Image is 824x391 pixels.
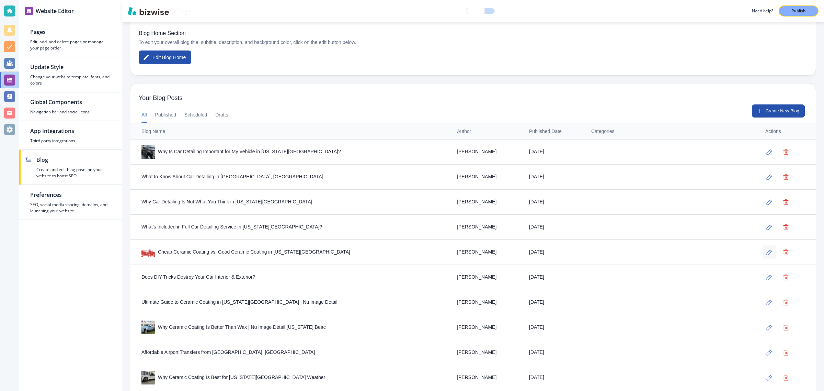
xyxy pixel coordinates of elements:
button: Drafts [215,107,228,123]
h4: Change your website template, fonts, and colors [30,74,111,86]
h4: SEO, social media sharing, domains, and launching your website. [30,202,111,214]
h2: Update Style [30,63,111,71]
td: [DATE] [524,215,586,240]
h2: Blog [36,156,111,164]
td: [PERSON_NAME] [451,340,524,365]
div: What to Know About Car Detailing in [GEOGRAPHIC_DATA], [GEOGRAPHIC_DATA] [141,173,446,181]
h2: Pages [30,28,111,36]
button: PreferencesSEO, social media sharing, domains, and launching your website. [19,185,122,220]
button: Publish [779,5,819,16]
td: [PERSON_NAME] [451,240,524,265]
img: Your Logo [175,7,194,15]
button: All [141,107,147,123]
div: What’s Included in Full Car Detailing Service in [US_STATE][GEOGRAPHIC_DATA]? [141,223,446,231]
td: [PERSON_NAME] [451,215,524,240]
h3: Need help? [752,8,773,14]
button: BlogCreate and edit blog posts on your website to boost SEO [19,150,122,185]
div: Does DIY Tricks Destroy Your Car Interior & Exterior? [141,273,446,281]
td: [PERSON_NAME] [451,265,524,290]
p: Blog Home Section [139,29,808,37]
th: Categories [586,123,757,139]
span: Your Blog Posts [139,94,808,102]
td: [DATE] [524,290,586,315]
td: [PERSON_NAME] [451,190,524,215]
div: Actions [765,129,810,134]
h2: Website Editor [36,7,74,15]
td: [PERSON_NAME] [451,365,524,390]
td: [PERSON_NAME] [451,165,524,190]
img: editor icon [25,7,33,15]
td: [DATE] [524,190,586,215]
td: [DATE] [524,340,586,365]
th: Author [451,123,524,139]
td: [DATE] [524,139,586,165]
p: To edit your overall blog title, subtitle, description, and background color, click on the edit b... [139,39,808,46]
button: Scheduled [184,107,207,123]
td: [PERSON_NAME] [451,290,524,315]
div: Why Is Car Detailing Important for My Vehicle in [US_STATE][GEOGRAPHIC_DATA]? [141,145,446,159]
h2: App Integrations [30,127,111,135]
button: App IntegrationsThird party integrations [19,121,122,149]
div: Ultimate Guide to Ceramic Coating in [US_STATE][GEOGRAPHIC_DATA] | Nu Image Detail [141,299,446,306]
td: [PERSON_NAME] [451,139,524,165]
img: 8dff0e722cbd5367add0d7a86856e000.webp [141,371,155,384]
h2: Global Components [30,98,111,106]
div: Cheap Ceramic Coating vs. Good Ceramic Coating in [US_STATE][GEOGRAPHIC_DATA] [141,245,446,259]
td: [DATE] [524,315,586,340]
td: [DATE] [524,240,586,265]
div: Blog Name [141,129,446,134]
div: Affordable Airport Transfers from [GEOGRAPHIC_DATA], [GEOGRAPHIC_DATA] [141,349,446,356]
button: Edit Blog Home [139,51,191,64]
img: 33e71bd2d3ea1964eed3e6b43d4691f5.webp [141,321,155,334]
div: Why Car Detailing Is Not What You Think in [US_STATE][GEOGRAPHIC_DATA] [141,198,446,206]
button: PagesEdit, add, and delete pages or manage your page order [19,22,122,57]
div: Why Ceramic Coating Is Best for [US_STATE][GEOGRAPHIC_DATA] Weather [141,371,446,384]
img: Bizwise Logo [128,7,169,15]
button: Update StyleChange your website template, fonts, and colors [19,57,122,92]
h4: Create and edit blog posts on your website to boost SEO [36,167,111,179]
img: afa8b90ff014830f97bc39e0648b61c4.webp [141,145,155,159]
td: [DATE] [524,365,586,390]
img: 988e3669344533e575200efbdbcf47ac.webp [141,245,155,259]
button: Create New Blog [752,104,805,118]
td: [DATE] [524,265,586,290]
h4: Navigation bar and social icons [30,109,111,115]
td: [PERSON_NAME] [451,315,524,340]
h2: Preferences [30,191,111,199]
h4: Third party integrations [30,138,111,144]
div: Why Ceramic Coating Is Better Than Wax | Nu Image Detail [US_STATE] Beac [141,321,446,334]
button: Global ComponentsNavigation bar and social icons [19,92,122,121]
h4: Edit, add, and delete pages or manage your page order [30,39,111,51]
p: Publish [791,8,806,14]
button: Published [155,107,176,123]
th: Published Date [524,123,586,139]
td: [DATE] [524,165,586,190]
